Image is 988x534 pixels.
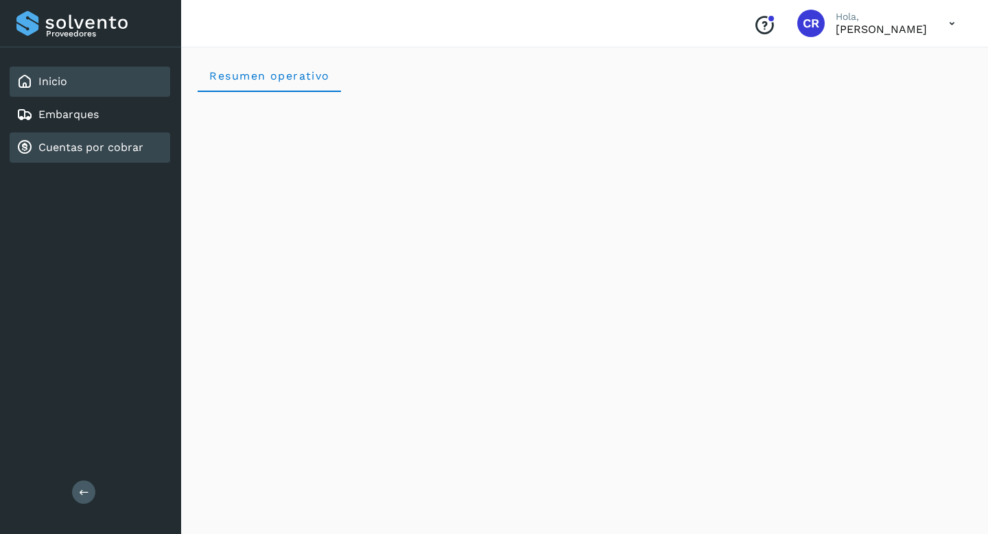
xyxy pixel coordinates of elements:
[836,11,927,23] p: Hola,
[209,69,330,82] span: Resumen operativo
[46,29,165,38] p: Proveedores
[10,100,170,130] div: Embarques
[38,108,99,121] a: Embarques
[10,67,170,97] div: Inicio
[38,75,67,88] a: Inicio
[38,141,143,154] a: Cuentas por cobrar
[10,132,170,163] div: Cuentas por cobrar
[836,23,927,36] p: CARLOS RODOLFO BELLI PEDRAZA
